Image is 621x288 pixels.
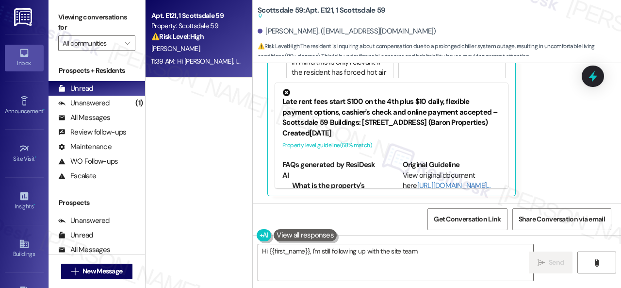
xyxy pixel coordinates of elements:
button: Share Conversation via email [512,208,611,230]
button: Get Conversation Link [427,208,507,230]
b: FAQs generated by ResiDesk AI [282,160,376,180]
strong: ⚠️ Risk Level: High [151,32,204,41]
div: Unanswered [58,216,110,226]
div: Prospects [49,198,145,208]
div: [PERSON_NAME]. ([EMAIL_ADDRESS][DOMAIN_NAME]) [258,26,436,36]
img: ResiDesk Logo [14,8,34,26]
div: Prospects + Residents [49,66,145,76]
a: Inbox [5,45,44,71]
b: Scottsdale 59: Apt. E121, 1 Scottsdale 59 [258,5,385,21]
div: Apt. E121, 1 Scottsdale 59 [151,11,241,21]
div: Property level guideline ( 68 % match) [282,140,501,151]
button: Send [529,252,572,273]
div: View original document here [403,170,501,191]
div: All Messages [58,245,110,255]
i:  [125,39,130,47]
div: (1) [133,96,145,111]
span: Get Conversation Link [434,214,501,224]
span: • [35,154,36,161]
div: All Messages [58,113,110,123]
b: Original Guideline [403,160,460,169]
div: Property: Scottsdale 59 [151,21,241,31]
a: Buildings [5,236,44,262]
span: • [43,106,45,113]
span: Send [549,257,564,268]
a: [URL][DOMAIN_NAME]… [417,181,490,190]
textarea: Hi {{first_name}}, I'm still following up with the site team [258,244,533,281]
i:  [71,268,79,275]
button: New Message [61,264,133,279]
strong: ⚠️ Risk Level: High [258,42,299,50]
div: Unanswered [58,98,110,108]
div: Review follow-ups [58,127,126,137]
i:  [538,259,545,267]
a: Insights • [5,188,44,214]
div: Unread [58,230,93,240]
div: WO Follow-ups [58,156,118,167]
span: Share Conversation via email [519,214,605,224]
label: Viewing conversations for [58,10,135,35]
li: What is the property's emergency/after-hours phone number? [292,181,381,212]
span: : The resident is inquiring about compensation due to a prolonged chiller system outage, resultin... [258,41,621,62]
div: Maintenance [58,142,112,152]
div: Unread [58,84,93,94]
i:  [593,259,600,267]
span: • [33,202,35,208]
div: Escalate [58,171,96,181]
span: [PERSON_NAME] [151,44,200,53]
div: Late rent fees start $100 on the 4th plus $10 daily, flexible payment options, cashier's check an... [282,89,501,128]
span: New Message [82,266,122,276]
div: Created [DATE] [282,128,501,138]
a: Site Visit • [5,140,44,167]
input: All communities [63,35,120,51]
